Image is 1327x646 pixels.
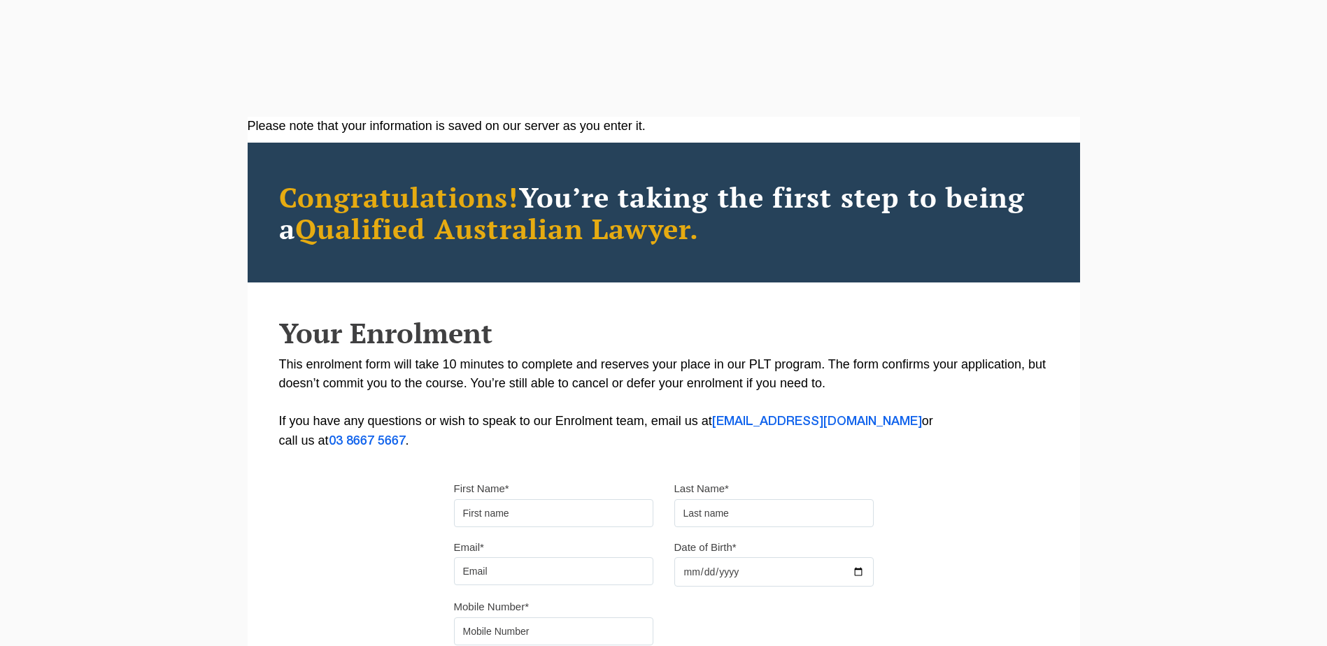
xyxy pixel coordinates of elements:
input: Last name [674,499,874,527]
a: [EMAIL_ADDRESS][DOMAIN_NAME] [712,416,922,427]
label: Date of Birth* [674,540,737,554]
label: Last Name* [674,482,729,496]
p: This enrolment form will take 10 minutes to complete and reserves your place in our PLT program. ... [279,355,1049,451]
input: Mobile Number [454,617,653,645]
input: First name [454,499,653,527]
div: Please note that your information is saved on our server as you enter it. [248,117,1080,136]
span: Congratulations! [279,178,519,215]
label: Mobile Number* [454,600,530,614]
span: Qualified Australian Lawyer. [295,210,700,247]
h2: You’re taking the first step to being a [279,181,1049,244]
label: First Name* [454,482,509,496]
label: Email* [454,540,484,554]
a: 03 8667 5667 [329,436,406,447]
h2: Your Enrolment [279,317,1049,348]
input: Email [454,557,653,585]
